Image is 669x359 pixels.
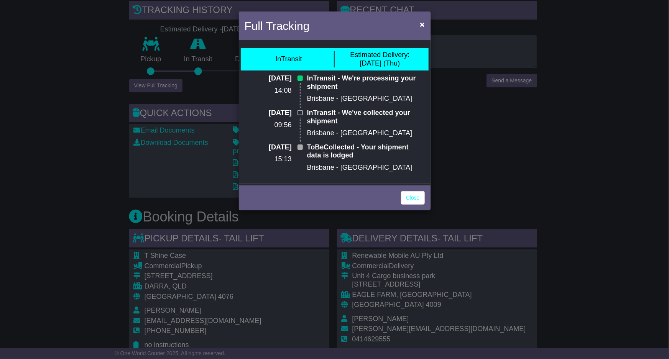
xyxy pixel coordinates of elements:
p: Brisbane - [GEOGRAPHIC_DATA] [307,164,425,172]
p: Brisbane - [GEOGRAPHIC_DATA] [307,95,425,103]
h4: Full Tracking [245,17,310,34]
p: 15:13 [245,155,292,164]
button: Close [416,16,428,32]
p: [DATE] [245,74,292,83]
p: ToBeCollected - Your shipment data is lodged [307,143,425,160]
div: [DATE] (Thu) [350,51,409,67]
p: 14:08 [245,87,292,95]
span: Estimated Delivery: [350,51,409,59]
span: × [420,20,424,29]
a: Close [401,191,425,205]
p: InTransit - We're processing your shipment [307,74,425,91]
p: InTransit - We've collected your shipment [307,109,425,125]
p: [DATE] [245,109,292,117]
p: Brisbane - [GEOGRAPHIC_DATA] [307,129,425,138]
div: InTransit [275,55,302,64]
p: 09:56 [245,121,292,130]
p: [DATE] [245,143,292,152]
